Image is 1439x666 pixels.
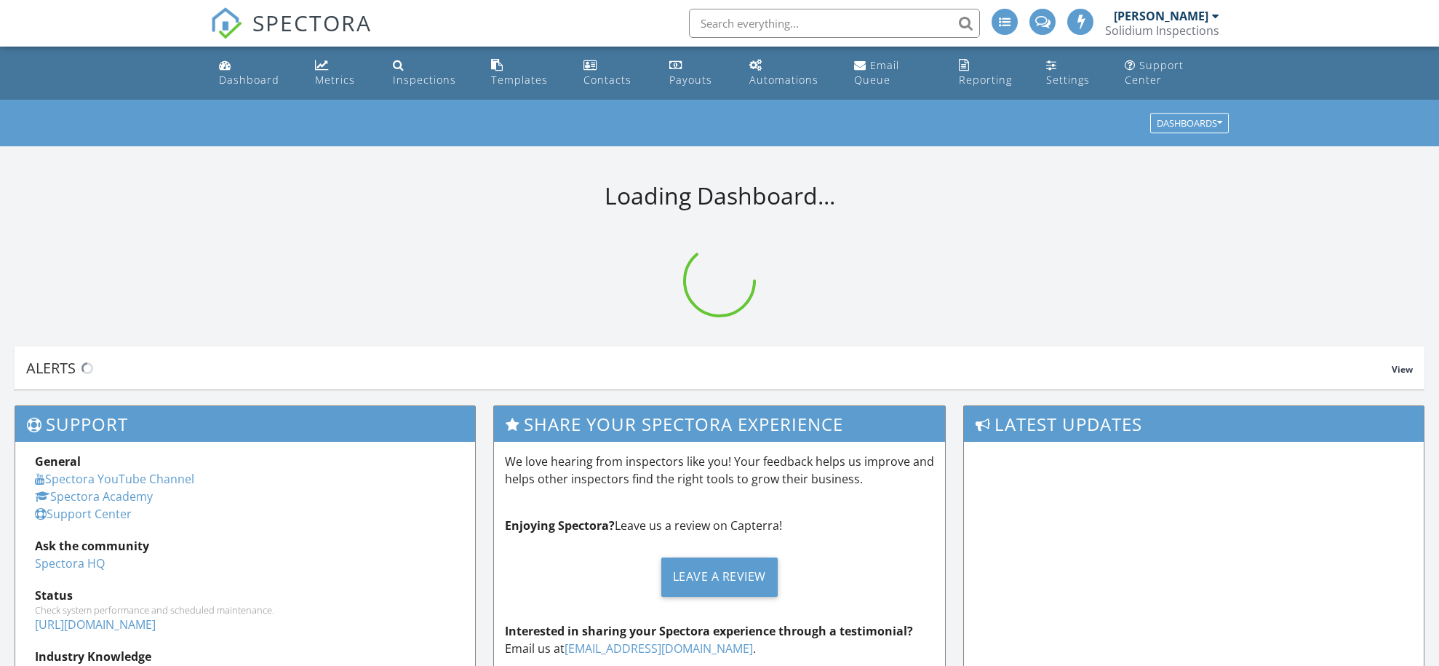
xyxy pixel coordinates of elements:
strong: Interested in sharing your Spectora experience through a testimonial? [505,623,913,639]
a: Metrics [309,52,375,94]
a: Spectora HQ [35,555,105,571]
a: Support Center [1119,52,1226,94]
p: We love hearing from inspectors like you! Your feedback helps us improve and helps other inspecto... [505,453,934,488]
a: [EMAIL_ADDRESS][DOMAIN_NAME] [565,641,753,657]
div: Email Queue [854,58,899,87]
a: Automations (Advanced) [744,52,837,94]
div: Industry Knowledge [35,648,455,665]
div: Ask the community [35,537,455,555]
div: Leave a Review [661,558,778,597]
div: [PERSON_NAME] [1114,9,1208,23]
strong: Enjoying Spectora? [505,518,615,534]
a: Templates [485,52,566,94]
div: Reporting [959,73,1012,87]
a: Support Center [35,506,132,522]
a: Reporting [953,52,1029,94]
div: Dashboard [219,73,279,87]
div: Settings [1046,73,1090,87]
div: Contacts [583,73,631,87]
a: [URL][DOMAIN_NAME] [35,617,156,633]
a: Settings [1040,52,1107,94]
span: View [1392,363,1413,376]
a: Email Queue [848,52,941,94]
p: Leave us a review on Capterra! [505,517,934,534]
div: Templates [491,73,548,87]
input: Search everything... [689,9,980,38]
a: Spectora Academy [35,488,153,504]
a: Spectora YouTube Channel [35,471,194,487]
span: SPECTORA [252,7,372,38]
button: Dashboards [1150,114,1229,134]
div: Support Center [1125,58,1184,87]
div: Check system performance and scheduled maintenance. [35,604,455,616]
div: Dashboards [1157,119,1222,129]
p: Email us at . [505,622,934,657]
div: Metrics [315,73,355,87]
a: SPECTORA [210,20,372,50]
div: Solidium Inspections [1105,23,1219,38]
div: Status [35,587,455,604]
a: Contacts [578,52,652,94]
div: Alerts [26,358,1392,378]
h3: Support [15,406,475,442]
div: Inspections [393,73,456,87]
a: Dashboard [213,52,298,94]
div: Payouts [669,73,712,87]
div: Automations [749,73,818,87]
img: The Best Home Inspection Software - Spectora [210,7,242,39]
a: Leave a Review [505,546,934,608]
a: Inspections [387,52,474,94]
strong: General [35,453,81,469]
h3: Share Your Spectora Experience [494,406,945,442]
a: Payouts [663,52,732,94]
h3: Latest Updates [964,406,1424,442]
